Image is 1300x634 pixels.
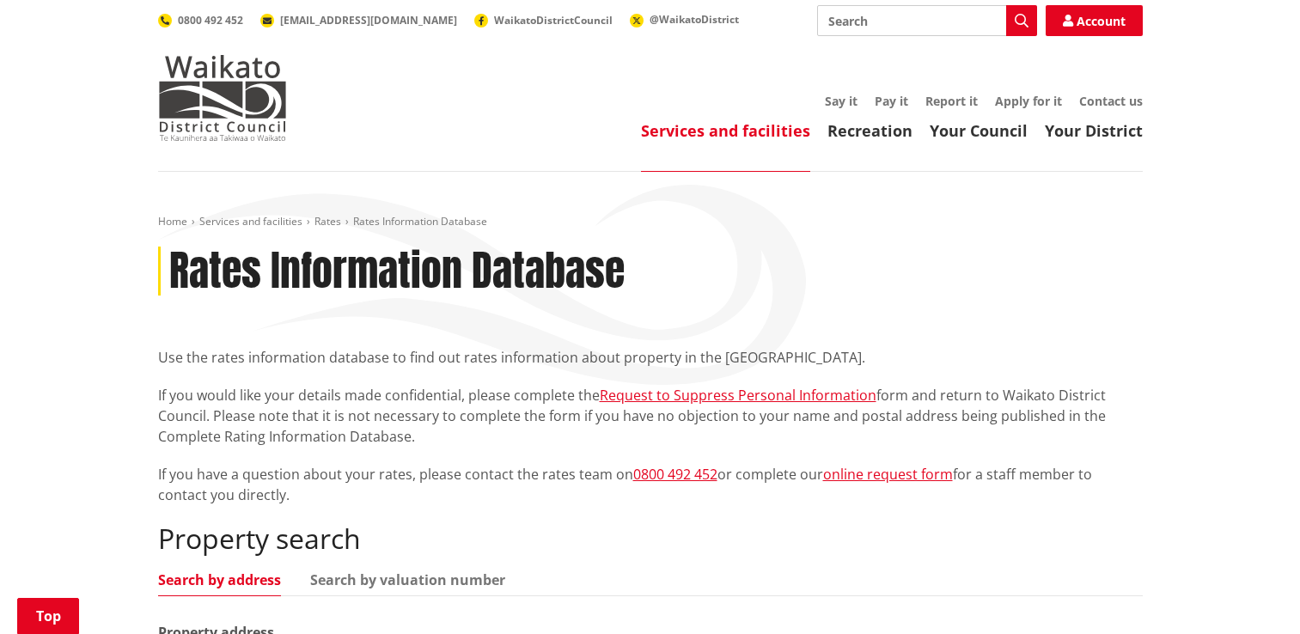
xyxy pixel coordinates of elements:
[650,12,739,27] span: @WaikatoDistrict
[260,13,457,27] a: [EMAIL_ADDRESS][DOMAIN_NAME]
[633,465,717,484] a: 0800 492 452
[280,13,457,27] span: [EMAIL_ADDRESS][DOMAIN_NAME]
[158,573,281,587] a: Search by address
[630,12,739,27] a: @WaikatoDistrict
[825,93,858,109] a: Say it
[823,465,953,484] a: online request form
[17,598,79,634] a: Top
[494,13,613,27] span: WaikatoDistrictCouncil
[158,215,1143,229] nav: breadcrumb
[353,214,487,229] span: Rates Information Database
[817,5,1037,36] input: Search input
[930,120,1028,141] a: Your Council
[1045,120,1143,141] a: Your District
[310,573,505,587] a: Search by valuation number
[314,214,341,229] a: Rates
[169,247,625,296] h1: Rates Information Database
[875,93,908,109] a: Pay it
[1046,5,1143,36] a: Account
[158,214,187,229] a: Home
[925,93,978,109] a: Report it
[199,214,302,229] a: Services and facilities
[1079,93,1143,109] a: Contact us
[474,13,613,27] a: WaikatoDistrictCouncil
[641,120,810,141] a: Services and facilities
[158,347,1143,368] p: Use the rates information database to find out rates information about property in the [GEOGRAPHI...
[178,13,243,27] span: 0800 492 452
[158,464,1143,505] p: If you have a question about your rates, please contact the rates team on or complete our for a s...
[600,386,876,405] a: Request to Suppress Personal Information
[158,55,287,141] img: Waikato District Council - Te Kaunihera aa Takiwaa o Waikato
[158,385,1143,447] p: If you would like your details made confidential, please complete the form and return to Waikato ...
[158,522,1143,555] h2: Property search
[158,13,243,27] a: 0800 492 452
[827,120,912,141] a: Recreation
[995,93,1062,109] a: Apply for it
